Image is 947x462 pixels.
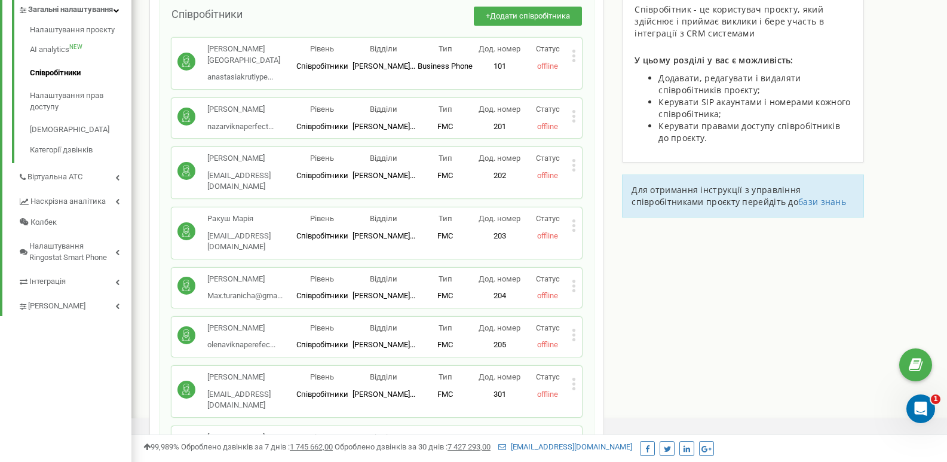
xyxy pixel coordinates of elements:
[353,122,415,131] span: [PERSON_NAME]...
[18,292,131,317] a: [PERSON_NAME]
[437,390,453,399] span: FMC
[476,61,524,72] p: 101
[207,231,292,253] p: [EMAIL_ADDRESS][DOMAIN_NAME]
[30,84,131,118] a: Налаштування прав доступу
[536,323,560,332] span: Статус
[439,372,452,381] span: Тип
[310,105,334,114] span: Рівень
[658,96,850,120] span: Керувати SIP акаунтами і номерами кожного співробітника;
[370,274,397,283] span: Відділи
[30,38,131,62] a: AI analyticsNEW
[207,291,283,300] span: Max.turanicha@gma...
[370,433,397,442] span: Відділи
[30,196,106,207] span: Наскрізна аналітика
[290,442,333,451] u: 1 745 662,00
[658,72,801,96] span: Додавати, редагувати і видаляти співробітників проєкту;
[207,44,292,66] p: [PERSON_NAME] [GEOGRAPHIC_DATA]
[296,340,348,349] span: Співробітники
[310,323,334,332] span: Рівень
[476,170,524,182] p: 202
[207,323,275,334] p: [PERSON_NAME]
[490,11,570,20] span: Додати співробітника
[18,212,131,233] a: Колбек
[353,390,415,399] span: [PERSON_NAME]...
[171,8,243,20] span: Співробітники
[439,105,452,114] span: Тип
[439,433,452,442] span: Тип
[537,291,558,300] span: offline
[335,442,491,451] span: Оброблено дзвінків за 30 днів :
[418,62,473,71] span: Business Phone
[476,231,524,242] p: 203
[353,62,415,71] span: [PERSON_NAME]...
[296,122,348,131] span: Співробітники
[207,432,292,443] p: [PERSON_NAME]
[479,274,520,283] span: Дод. номер
[439,214,452,223] span: Тип
[536,154,560,163] span: Статус
[310,372,334,381] span: Рівень
[536,274,560,283] span: Статус
[439,154,452,163] span: Тип
[207,122,274,131] span: nazarviknaperfect...
[536,214,560,223] span: Статус
[479,433,520,442] span: Дод. номер
[207,72,273,81] span: anastasiakrutiype...
[207,372,292,383] p: [PERSON_NAME]
[658,120,840,143] span: Керувати правами доступу співробітників до проєкту.
[476,121,524,133] p: 201
[310,433,334,442] span: Рівень
[479,323,520,332] span: Дод. номер
[353,171,415,180] span: [PERSON_NAME]...
[537,62,558,71] span: offline
[30,217,57,228] span: Колбек
[370,105,397,114] span: Відділи
[370,44,397,53] span: Відділи
[439,323,452,332] span: Тип
[353,340,415,349] span: [PERSON_NAME]...
[353,231,415,240] span: [PERSON_NAME]...
[437,231,453,240] span: FMC
[310,214,334,223] span: Рівень
[30,25,131,39] a: Налаштування проєкту
[28,4,113,16] span: Загальні налаштування
[479,154,520,163] span: Дод. номер
[498,442,632,451] a: [EMAIL_ADDRESS][DOMAIN_NAME]
[448,442,491,451] u: 7 427 293,00
[310,274,334,283] span: Рівень
[30,118,131,142] a: [DEMOGRAPHIC_DATA]
[931,394,940,404] span: 1
[635,54,793,66] span: У цьому розділі у вас є можливість:
[437,171,453,180] span: FMC
[310,154,334,163] span: Рівень
[18,232,131,268] a: Налаштування Ringostat Smart Phone
[635,4,824,39] span: Співробітник - це користувач проєкту, який здійснює і приймає виклики і бере участь в інтеграції ...
[479,105,520,114] span: Дод. номер
[18,268,131,292] a: Інтеграція
[28,301,85,312] span: [PERSON_NAME]
[296,231,348,240] span: Співробітники
[370,372,397,381] span: Відділи
[632,184,801,207] span: Для отримання інструкції з управління співробітниками проєкту перейдіть до
[370,214,397,223] span: Відділи
[27,172,82,183] span: Віртуальна АТС
[207,170,292,192] p: [EMAIL_ADDRESS][DOMAIN_NAME]
[296,171,348,180] span: Співробітники
[536,372,560,381] span: Статус
[537,390,558,399] span: offline
[479,372,520,381] span: Дод. номер
[476,339,524,351] p: 205
[296,62,348,71] span: Співробітники
[439,274,452,283] span: Тип
[29,241,115,263] span: Налаштування Ringostat Smart Phone
[310,44,334,53] span: Рівень
[207,153,292,164] p: [PERSON_NAME]
[353,291,415,300] span: [PERSON_NAME]...
[207,340,275,349] span: olenaviknaperefec...
[437,340,453,349] span: FMC
[798,196,846,207] a: бази знань
[207,213,292,225] p: Ракуш Марія
[476,290,524,302] p: 204
[536,44,560,53] span: Статус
